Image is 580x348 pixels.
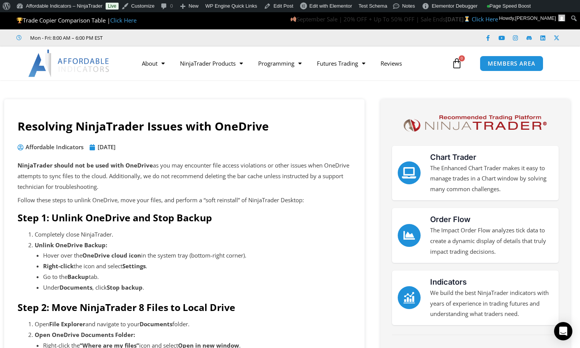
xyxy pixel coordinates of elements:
[43,282,351,293] li: Under , click .
[515,15,556,21] span: [PERSON_NAME]
[430,153,476,162] a: Chart Trader
[107,284,143,291] strong: Stop backup
[291,16,296,22] img: 🍂
[140,320,172,328] strong: Documents
[16,16,137,24] span: Trade Copier Comparison Table |
[43,262,74,270] strong: Right-click
[309,3,352,9] span: Edit with Elementor
[430,288,553,320] p: We build the best NinjaTrader indicators with years of experience in trading futures and understa...
[82,251,141,259] strong: OneDrive cloud icon
[309,55,373,72] a: Futures Trading
[43,250,351,261] li: Hover over the in the system tray (bottom-right corner).
[59,284,92,291] strong: Documents
[35,229,351,240] li: Completely close NinjaTrader.
[98,143,116,151] time: [DATE]
[554,322,572,340] div: Open Intercom Messenger
[43,261,351,272] li: the icon and select .
[398,224,421,247] a: Order Flow
[430,215,471,224] a: Order Flow
[122,262,146,270] strong: Settings
[488,61,535,66] span: MEMBERS AREA
[35,241,107,249] strong: Unlink OneDrive Backup:
[480,56,543,71] a: MEMBERS AREA
[440,52,474,74] a: 0
[251,55,309,72] a: Programming
[18,118,351,134] h1: Resolving NinjaTrader Issues with OneDrive
[373,55,410,72] a: Reviews
[113,34,228,42] iframe: Customer reviews powered by Trustpilot
[430,277,467,287] a: Indicators
[398,286,421,309] a: Indicators
[43,272,351,282] li: Go to the tab.
[496,12,568,24] a: Howdy,
[18,160,351,192] p: as you may encounter file access violations or other issues when OneDrive attempts to sync files ...
[49,320,85,328] strong: File Explorer
[28,33,103,42] span: Mon - Fri: 8:00 AM – 6:00 PM EST
[172,55,251,72] a: NinjaTrader Products
[17,18,22,23] img: 🏆
[18,161,153,169] strong: NinjaTrader should not be used with OneDrive
[430,225,553,257] p: The Impact Order Flow analyzes tick data to create a dynamic display of details that truly impact...
[67,273,89,280] strong: Backup
[464,16,470,22] img: ⏳
[35,331,135,338] strong: Open OneDrive Documents Folder:
[290,15,445,23] span: September Sale | 20% OFF + Up To 50% OFF | Sale Ends
[24,142,84,153] span: Affordable Indicators
[400,113,550,134] img: NinjaTrader Logo | Affordable Indicators – NinjaTrader
[398,161,421,184] a: Chart Trader
[18,195,351,206] p: Follow these steps to unlink OneDrive, move your files, and perform a “soft reinstall” of NinjaTr...
[472,15,498,23] a: Click Here
[134,55,450,72] nav: Menu
[459,55,465,61] span: 0
[430,163,553,195] p: The Enhanced Chart Trader makes it easy to manage trades in a Chart window by solving many common...
[445,15,472,23] strong: [DATE]
[134,55,172,72] a: About
[110,16,137,24] a: Click Here
[106,3,119,10] a: Live
[35,319,351,330] li: Open and navigate to your folder.
[18,301,235,314] strong: Step 2: Move NinjaTrader 8 Files to Local Drive
[18,211,212,224] strong: Step 1: Unlink OneDrive and Stop Backup
[28,50,110,77] img: LogoAI | Affordable Indicators – NinjaTrader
